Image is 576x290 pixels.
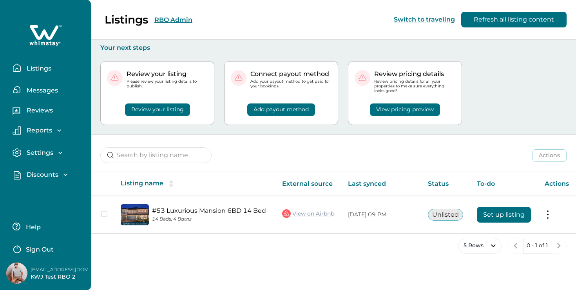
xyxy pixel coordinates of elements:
[13,82,85,98] button: Messages
[394,16,455,23] button: Switch to traveling
[127,70,208,78] p: Review your listing
[523,238,551,254] button: 0 - 1 of 1
[125,103,190,116] button: Review your listing
[24,65,51,72] p: Listings
[121,204,149,225] img: propertyImage_#53 Luxurious Mansion 6BD 14 Bed
[370,103,440,116] button: View pricing preview
[477,207,531,223] button: Set up listing
[152,216,270,222] p: 14 Beds, 4 Baths
[348,211,415,219] p: [DATE] 09 PM
[105,13,148,26] p: Listings
[428,209,463,221] button: Unlisted
[374,70,455,78] p: Review pricing details
[31,266,93,274] p: [EMAIL_ADDRESS][DOMAIN_NAME]
[26,246,54,254] p: Sign Out
[13,126,85,135] button: Reports
[538,172,576,196] th: Actions
[31,273,93,281] p: KWJ Test RBO 2
[532,149,567,162] button: Actions
[551,238,567,254] button: next page
[461,12,567,27] button: Refresh all listing content
[527,242,548,250] p: 0 - 1 of 1
[6,263,27,284] img: Whimstay Host
[471,172,538,196] th: To-do
[24,149,53,157] p: Settings
[458,238,502,254] button: 5 Rows
[247,103,315,116] button: Add payout method
[342,172,422,196] th: Last synced
[24,87,58,94] p: Messages
[24,107,53,114] p: Reviews
[24,171,58,179] p: Discounts
[13,104,85,120] button: Reviews
[374,79,455,94] p: Review pricing details for all your properties to make sure everything looks good!
[508,238,523,254] button: previous page
[13,241,82,256] button: Sign Out
[100,147,212,163] input: Search by listing name
[276,172,342,196] th: External source
[422,172,470,196] th: Status
[250,70,331,78] p: Connect payout method
[250,79,331,89] p: Add your payout method to get paid for your bookings.
[163,180,179,188] button: sorting
[152,207,270,214] a: #53 Luxurious Mansion 6BD 14 Bed
[13,219,82,234] button: Help
[100,44,567,52] p: Your next steps
[13,60,85,76] button: Listings
[24,127,52,134] p: Reports
[13,170,85,179] button: Discounts
[114,172,276,196] th: Listing name
[154,16,192,24] button: RBO Admin
[24,223,41,231] p: Help
[282,208,334,219] a: View on Airbnb
[13,148,85,157] button: Settings
[127,79,208,89] p: Please review your listing details to publish.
